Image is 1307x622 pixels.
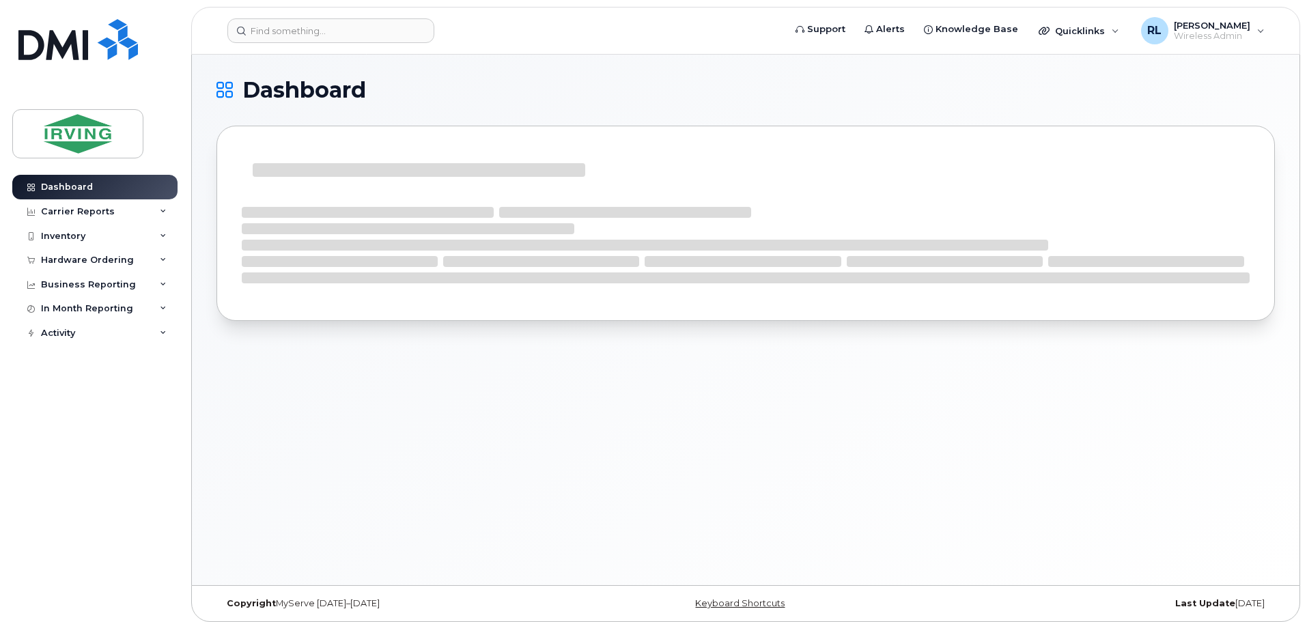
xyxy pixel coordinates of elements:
strong: Last Update [1175,598,1235,608]
div: MyServe [DATE]–[DATE] [216,598,570,609]
span: Dashboard [242,80,366,100]
strong: Copyright [227,598,276,608]
div: [DATE] [922,598,1275,609]
a: Keyboard Shortcuts [695,598,785,608]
